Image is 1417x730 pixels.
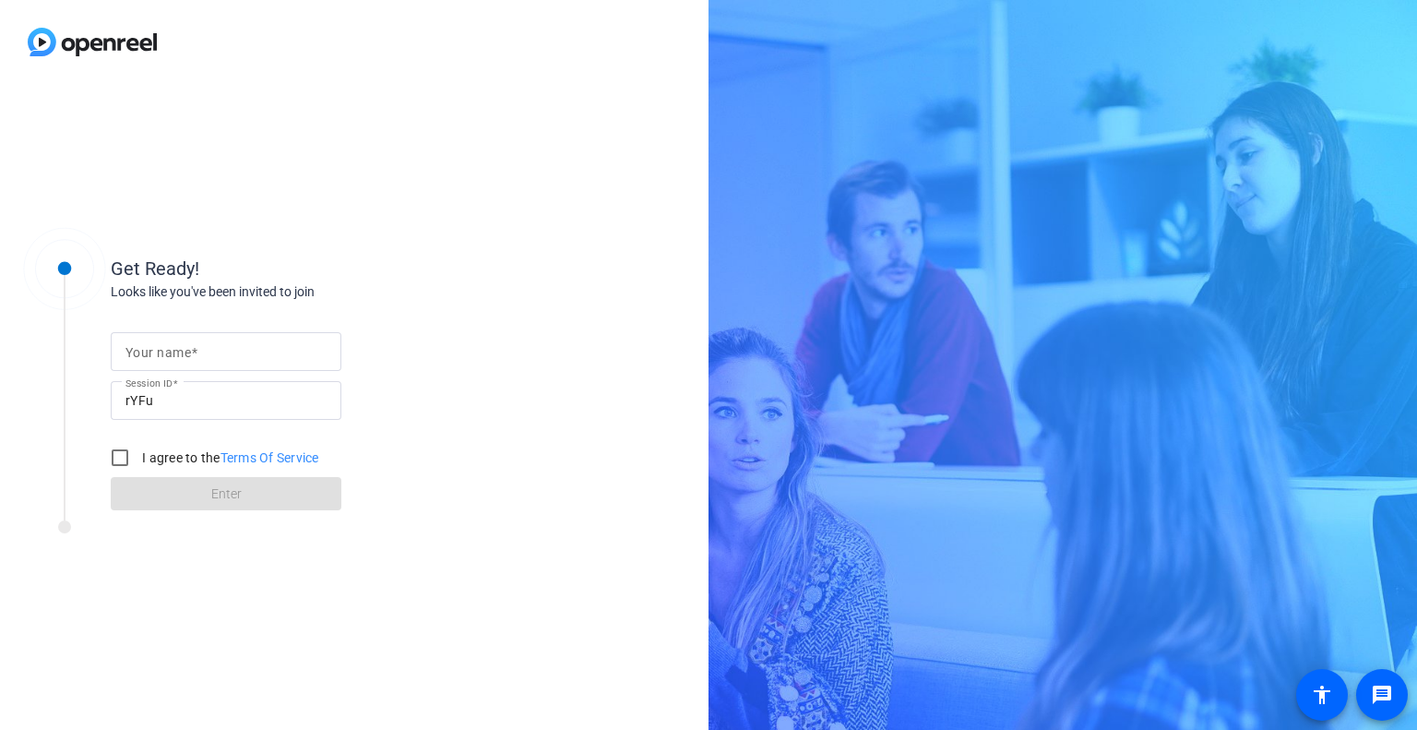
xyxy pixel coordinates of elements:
label: I agree to the [138,449,319,467]
mat-icon: accessibility [1311,684,1333,706]
a: Terms Of Service [220,450,319,465]
mat-label: Session ID [125,377,173,389]
mat-label: Your name [125,345,191,360]
mat-icon: message [1371,684,1393,706]
div: Get Ready! [111,255,480,282]
div: Looks like you've been invited to join [111,282,480,302]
